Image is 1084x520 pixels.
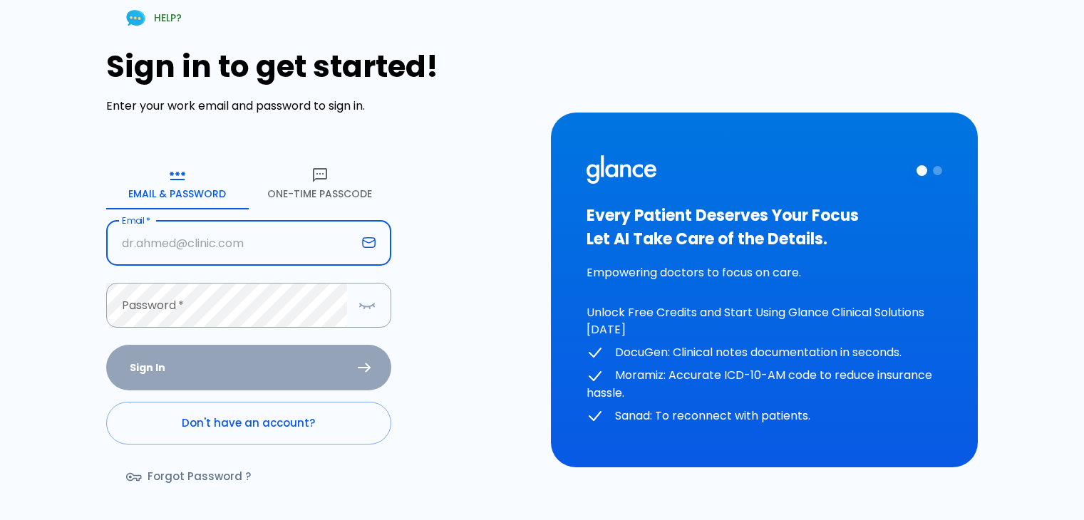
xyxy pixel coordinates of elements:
[587,204,943,251] h3: Every Patient Deserves Your Focus Let AI Take Care of the Details.
[106,402,391,444] a: Don't have an account?
[587,407,943,425] p: Sanad: To reconnect with patients.
[587,344,943,362] p: DocuGen: Clinical notes documentation in seconds.
[123,6,148,31] img: Chat Support
[249,158,391,209] button: One-Time Passcode
[106,49,534,84] h1: Sign in to get started!
[106,98,534,115] p: Enter your work email and password to sign in.
[587,304,943,338] p: Unlock Free Credits and Start Using Glance Clinical Solutions [DATE]
[587,264,943,281] p: Empowering doctors to focus on care.
[587,367,943,402] p: Moramiz: Accurate ICD-10-AM code to reduce insurance hassle.
[106,456,274,497] a: Forgot Password ?
[122,214,150,227] label: Email
[106,158,249,209] button: Email & Password
[106,221,356,266] input: dr.ahmed@clinic.com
